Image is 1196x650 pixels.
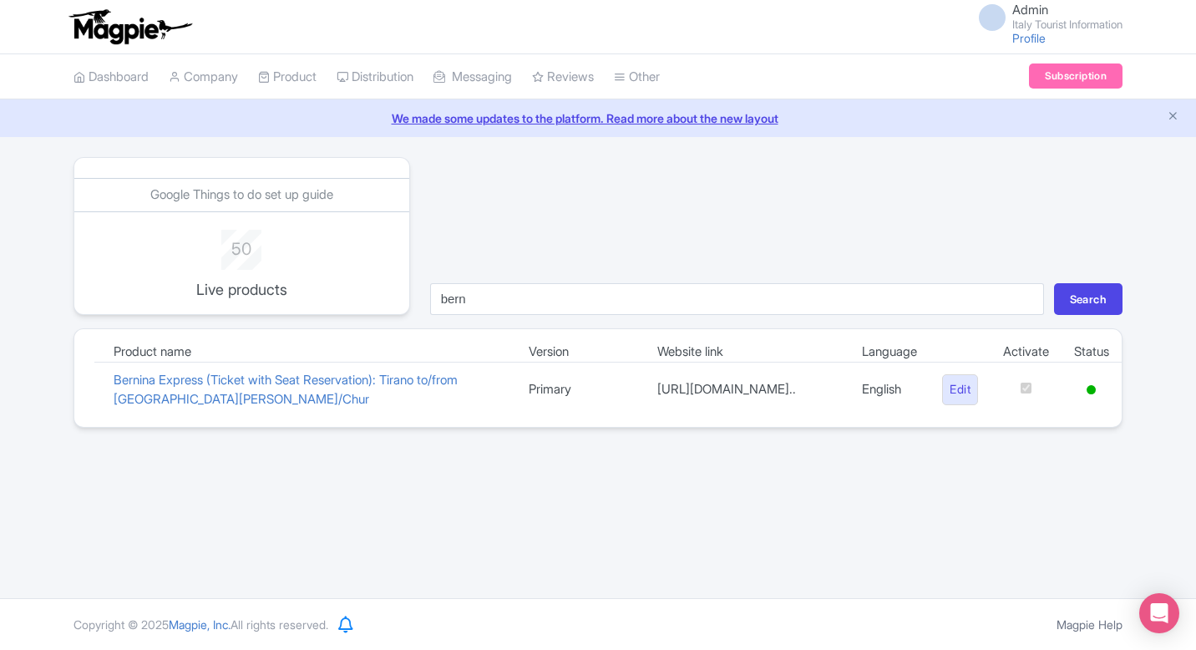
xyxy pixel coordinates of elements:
[258,54,317,100] a: Product
[1029,63,1123,89] a: Subscription
[645,363,849,418] td: [URL][DOMAIN_NAME]..
[516,343,645,363] td: Version
[1057,617,1123,632] a: Magpie Help
[1062,343,1122,363] td: Status
[169,617,231,632] span: Magpie, Inc.
[1012,19,1123,30] small: Italy Tourist Information
[430,283,1044,315] input: Search...
[1054,283,1123,315] button: Search
[969,3,1123,30] a: Admin Italy Tourist Information
[65,8,195,45] img: logo-ab69f6fb50320c5b225c76a69d11143b.png
[114,372,458,407] a: Bernina Express (Ticket with Seat Reservation): Tirano to/from [GEOGRAPHIC_DATA][PERSON_NAME]/Chur
[849,363,930,418] td: English
[532,54,594,100] a: Reviews
[1012,2,1048,18] span: Admin
[101,343,516,363] td: Product name
[10,109,1186,127] a: We made some updates to the platform. Read more about the new layout
[169,54,238,100] a: Company
[150,186,333,202] a: Google Things to do set up guide
[516,363,645,418] td: Primary
[1139,593,1179,633] div: Open Intercom Messenger
[614,54,660,100] a: Other
[942,374,978,405] a: Edit
[645,343,849,363] td: Website link
[849,343,930,363] td: Language
[173,230,310,262] div: 50
[173,278,310,301] p: Live products
[1167,108,1179,127] button: Close announcement
[991,343,1062,363] td: Activate
[73,54,149,100] a: Dashboard
[433,54,512,100] a: Messaging
[337,54,413,100] a: Distribution
[1012,31,1046,45] a: Profile
[63,616,338,633] div: Copyright © 2025 All rights reserved.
